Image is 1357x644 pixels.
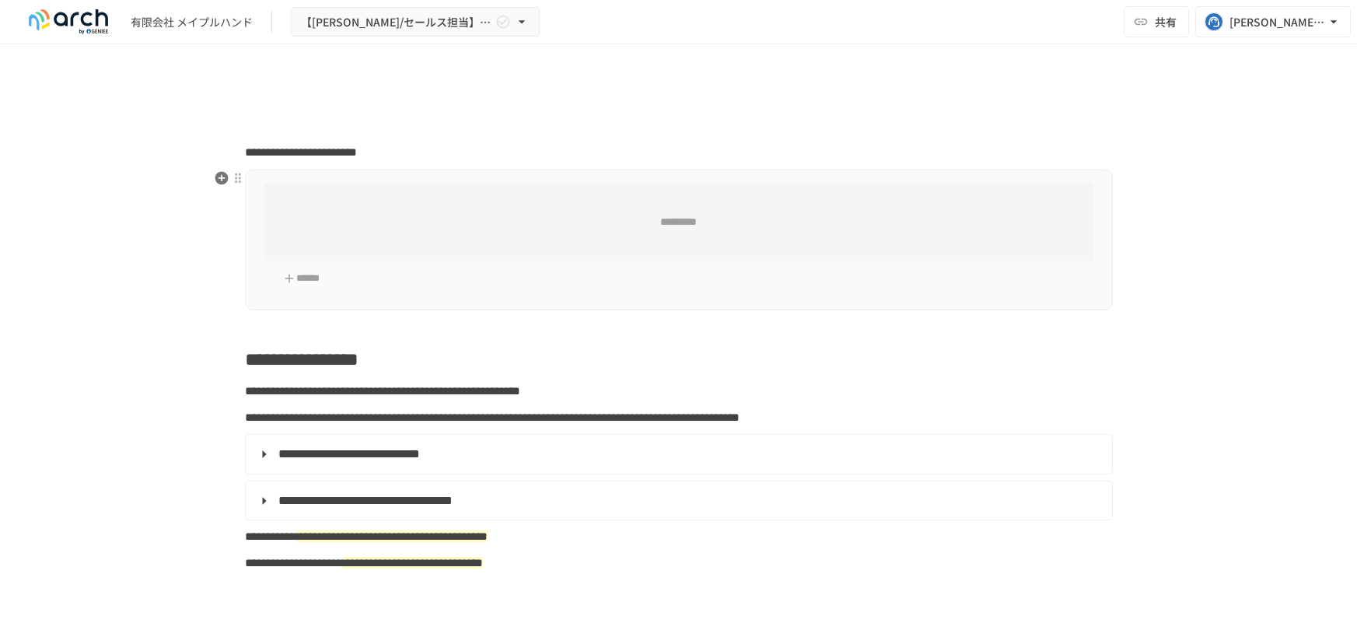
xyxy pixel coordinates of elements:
span: 【[PERSON_NAME]/セールス担当】有限会社メイプルハンド様_初期設定サポート [301,12,492,32]
button: [PERSON_NAME][EMAIL_ADDRESS][DOMAIN_NAME] [1195,6,1351,37]
button: 共有 [1124,6,1189,37]
div: [PERSON_NAME][EMAIL_ADDRESS][DOMAIN_NAME] [1229,12,1326,32]
span: 共有 [1155,13,1177,30]
div: 有限会社 メイプルハンド [131,14,253,30]
button: 【[PERSON_NAME]/セールス担当】有限会社メイプルハンド様_初期設定サポート [291,7,540,37]
img: logo-default@2x-9cf2c760.svg [19,9,118,34]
